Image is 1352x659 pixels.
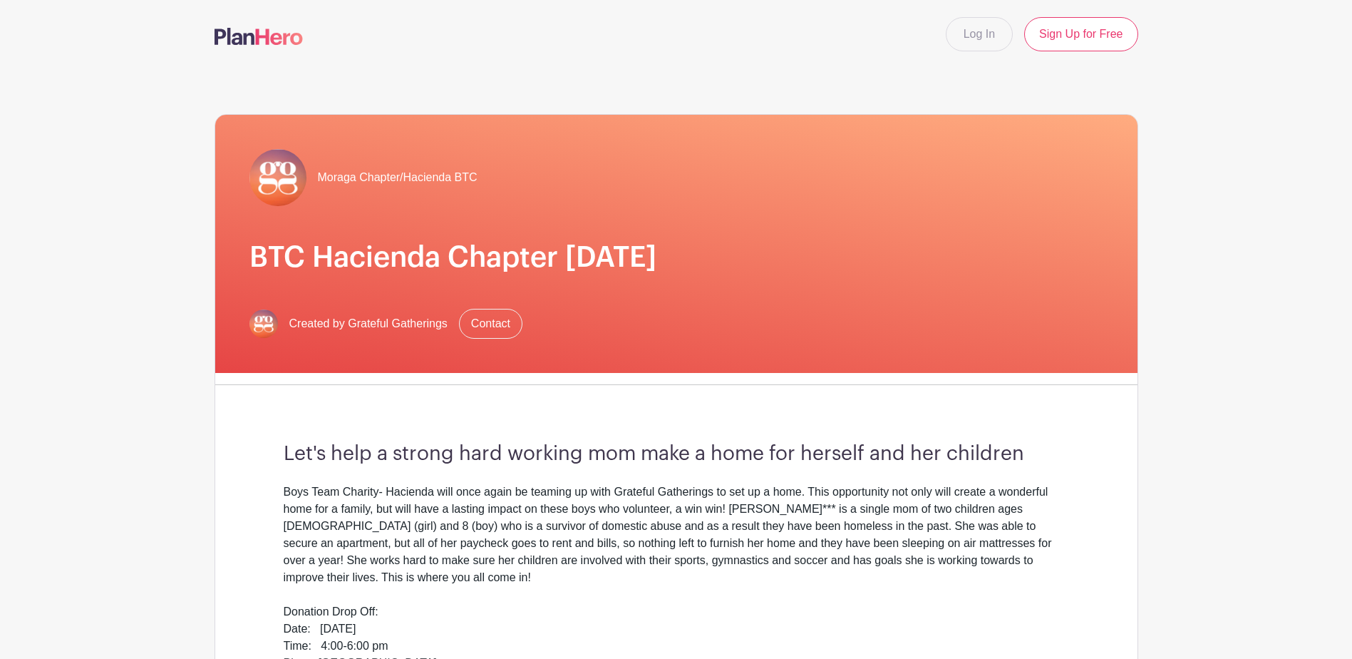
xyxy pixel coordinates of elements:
h3: Let's help a strong hard working mom make a home for herself and her children [284,442,1069,466]
img: gg-logo-planhero-final.png [249,310,278,338]
a: Log In [946,17,1013,51]
img: gg-logo-planhero-final.png [249,149,306,206]
img: logo-507f7623f17ff9eddc593b1ce0a138ce2505c220e1c5a4e2b4648c50719b7d32.svg [215,28,303,45]
a: Contact [459,309,522,339]
span: Created by Grateful Gatherings [289,315,448,332]
a: Sign Up for Free [1024,17,1137,51]
span: Moraga Chapter/Hacienda BTC [318,169,478,186]
h1: BTC Hacienda Chapter [DATE] [249,240,1103,275]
